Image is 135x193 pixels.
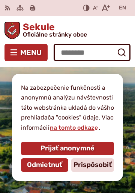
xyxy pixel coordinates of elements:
[4,22,130,39] a: Logo Sekule, prejsť na domovskú stránku.
[21,83,114,133] p: Na zabezpečenie funkčnosti a anonymnú analýzu návštevnosti táto webstránka ukladá do vášho prehli...
[4,22,20,39] img: Prejsť na domovskú stránku
[119,3,126,12] span: EN
[49,124,99,131] a: na tomto odkaze
[27,161,62,169] span: Odmietnuť
[21,142,114,155] button: Prijať anonymné
[71,158,114,172] button: Prispôsobiť
[73,161,112,169] span: Prispôsobiť
[20,49,42,55] span: Menu
[4,44,48,61] button: Menu
[117,3,127,12] a: EN
[20,22,87,38] h1: Sekule
[21,158,68,172] button: Odmietnuť
[23,32,87,38] span: Oficiálne stránky obce
[40,144,94,153] span: Prijať anonymné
